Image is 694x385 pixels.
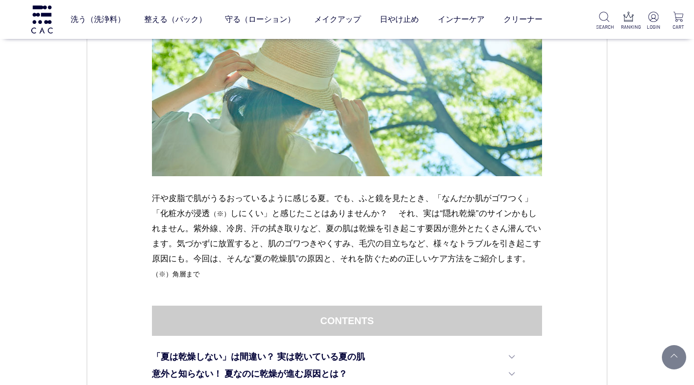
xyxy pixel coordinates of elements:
p: RANKING [621,23,637,31]
p: CART [670,23,686,31]
a: SEARCH [596,12,612,31]
a: 洗う（洗浄料） [71,6,125,33]
p: LOGIN [646,23,662,31]
a: LOGIN [646,12,662,31]
a: 「夏は乾燥しない」は間違い？ 実は乾いている夏の肌 [152,350,514,364]
a: インナーケア [438,6,485,33]
a: メイクアップ [314,6,361,33]
p: 汗や皮脂で肌がうるおっているように感じる夏。でも、ふと鏡を見たとき、「なんだか肌がゴワつく」「化粧水が浸透 しにくい」と感じたことはありませんか？ それ、実は“隠れ乾燥”のサインかもしれません。... [152,191,542,281]
p: SEARCH [596,23,612,31]
a: RANKING [621,12,637,31]
span: （※）角層まで [152,271,200,278]
a: 整える（パック） [144,6,206,33]
img: logo [30,5,54,33]
a: 守る（ローション） [225,6,295,33]
a: CART [670,12,686,31]
a: 意外と知らない！ 夏なのに乾燥が進む原因とは？ [152,367,514,381]
dt: CONTENTS [152,306,542,336]
a: 日やけ止め [380,6,419,33]
a: クリーナー [504,6,543,33]
span: （※） [210,210,230,218]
